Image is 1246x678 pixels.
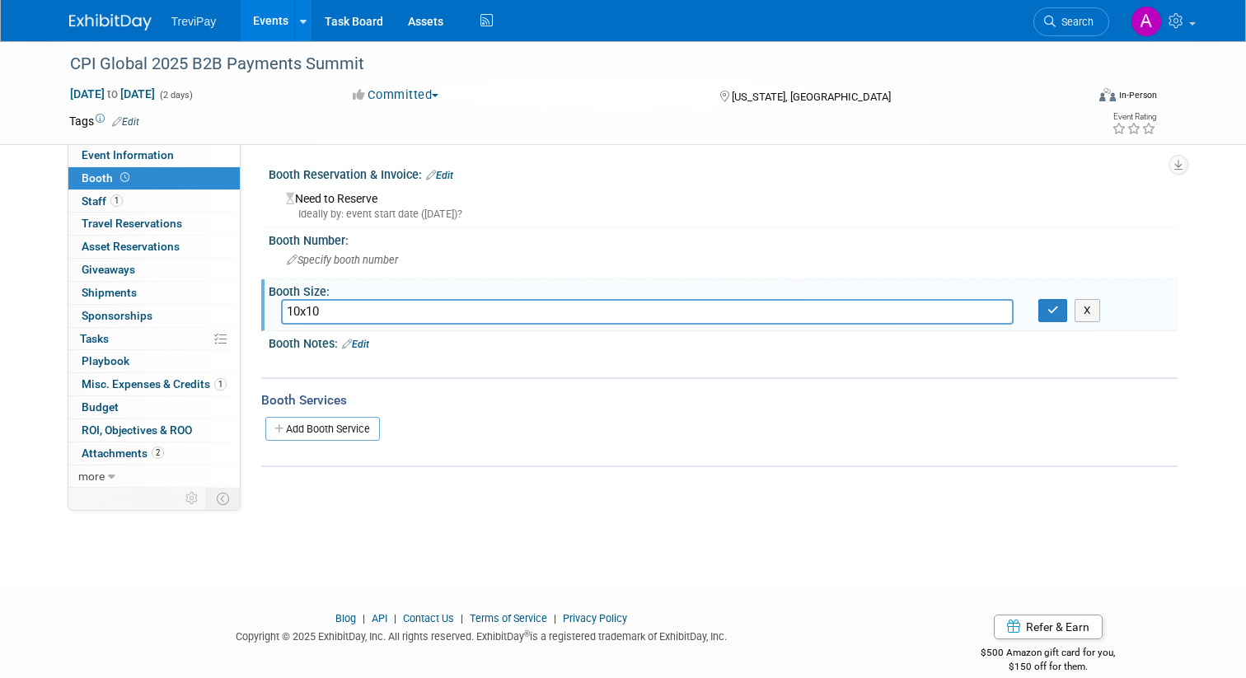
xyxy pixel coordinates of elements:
[68,465,240,488] a: more
[82,377,227,390] span: Misc. Expenses & Credits
[178,488,207,509] td: Personalize Event Tab Strip
[68,442,240,465] a: Attachments2
[82,263,135,276] span: Giveaways
[82,148,174,161] span: Event Information
[269,331,1178,353] div: Booth Notes:
[68,282,240,304] a: Shipments
[919,635,1178,673] div: $500 Amazon gift card for you,
[68,305,240,327] a: Sponsorships
[158,90,193,101] span: (2 days)
[112,116,139,128] a: Edit
[269,162,1178,184] div: Booth Reservation & Invoice:
[105,87,120,101] span: to
[342,339,369,350] a: Edit
[68,328,240,350] a: Tasks
[269,279,1178,300] div: Booth Size:
[287,254,398,266] span: Specify booth number
[68,259,240,281] a: Giveaways
[82,194,123,208] span: Staff
[82,309,152,322] span: Sponsorships
[1131,6,1162,37] img: Andy Duong
[68,419,240,442] a: ROI, Objectives & ROO
[214,378,227,390] span: 1
[117,171,133,184] span: Booth not reserved yet
[82,447,164,460] span: Attachments
[64,49,1065,79] div: CPI Global 2025 B2B Payments Summit
[82,217,182,230] span: Travel Reservations
[281,186,1165,222] div: Need to Reserve
[563,612,627,624] a: Privacy Policy
[152,447,164,459] span: 2
[68,167,240,189] a: Booth
[269,228,1178,249] div: Booth Number:
[1056,16,1094,28] span: Search
[732,91,891,103] span: [US_STATE], [GEOGRAPHIC_DATA]
[335,612,356,624] a: Blog
[1099,88,1116,101] img: Format-Inperson.png
[347,87,445,104] button: Committed
[206,488,240,509] td: Toggle Event Tabs
[68,190,240,213] a: Staff1
[68,213,240,235] a: Travel Reservations
[524,629,530,638] sup: ®
[358,612,369,624] span: |
[82,423,192,437] span: ROI, Objectives & ROO
[69,625,894,644] div: Copyright © 2025 ExhibitDay, Inc. All rights reserved. ExhibitDay is a registered trademark of Ex...
[457,612,467,624] span: |
[68,373,240,395] a: Misc. Expenses & Credits1
[1112,113,1156,121] div: Event Rating
[372,612,387,624] a: API
[426,170,453,181] a: Edit
[403,612,454,624] a: Contact Us
[82,286,137,299] span: Shipments
[286,207,1165,222] div: Ideally by: event start date ([DATE])?
[996,86,1157,110] div: Event Format
[82,171,133,185] span: Booth
[994,615,1103,639] a: Refer & Earn
[1118,89,1157,101] div: In-Person
[919,660,1178,674] div: $150 off for them.
[1075,299,1100,322] button: X
[470,612,547,624] a: Terms of Service
[80,332,109,345] span: Tasks
[171,15,217,28] span: TreviPay
[265,417,380,441] a: Add Booth Service
[68,350,240,372] a: Playbook
[261,391,1178,409] div: Booth Services
[69,113,139,129] td: Tags
[550,612,560,624] span: |
[69,87,156,101] span: [DATE] [DATE]
[69,14,152,30] img: ExhibitDay
[110,194,123,207] span: 1
[82,240,180,253] span: Asset Reservations
[1033,7,1109,36] a: Search
[82,400,119,414] span: Budget
[82,354,129,367] span: Playbook
[390,612,400,624] span: |
[68,236,240,258] a: Asset Reservations
[68,396,240,418] a: Budget
[78,470,105,483] span: more
[68,144,240,166] a: Event Information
